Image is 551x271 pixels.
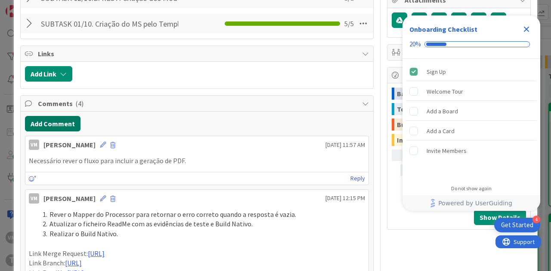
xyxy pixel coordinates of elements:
[29,258,365,268] p: Link Branch:
[38,49,358,59] span: Links
[75,99,84,108] span: ( 4 )
[406,122,537,140] div: Add a Card is incomplete.
[397,103,497,115] div: To Do
[532,216,540,223] div: 4
[25,66,72,82] button: Add Link
[65,259,82,267] a: [URL]
[397,88,489,100] div: Backlog
[25,116,80,131] button: Add Comment
[43,140,96,150] div: [PERSON_NAME]
[501,221,533,229] div: Get Started
[427,67,446,77] div: Sign Up
[427,106,458,116] div: Add a Board
[29,249,365,259] p: Link Merge Request:
[406,82,537,101] div: Welcome Tour is incomplete.
[402,15,540,211] div: Checklist Container
[494,218,540,232] div: Open Get Started checklist, remaining modules: 4
[520,22,533,36] div: Close Checklist
[39,210,365,219] li: Rever o Mapper do Processor para retornar o erro correto quando a resposta é vazia.
[406,102,537,121] div: Add a Board is incomplete.
[38,98,358,109] span: Comments
[406,62,537,81] div: Sign Up is complete.
[397,134,492,146] div: In Progress
[88,249,105,258] a: [URL]
[406,141,537,160] div: Invite Members is incomplete.
[350,173,365,184] a: Reply
[451,185,492,192] div: Do not show again
[407,195,536,211] a: Powered by UserGuiding
[43,193,96,204] div: [PERSON_NAME]
[402,59,540,180] div: Checklist items
[409,40,421,48] div: 20%
[402,195,540,211] div: Footer
[38,16,181,31] input: Add Checklist...
[39,219,365,229] li: Atualizar o ficheiro ReadMe com as evidências de teste e Build Nativo.
[344,18,354,29] span: 5 / 5
[409,24,477,34] div: Onboarding Checklist
[29,156,365,166] p: Necessário rever o fluxo para incluir a geração de PDF.
[474,210,526,225] button: Show Details
[18,1,39,12] span: Support
[39,229,365,239] li: Realizar o Build Nativo.
[427,146,467,156] div: Invite Members
[409,40,533,48] div: Checklist progress: 20%
[325,140,365,149] span: [DATE] 11:57 AM
[438,198,512,208] span: Powered by UserGuiding
[325,194,365,203] span: [DATE] 12:15 PM
[397,119,489,131] div: Buffer
[29,140,39,150] div: VM
[427,86,463,97] div: Welcome Tour
[29,193,39,204] div: VM
[427,126,455,136] div: Add a Card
